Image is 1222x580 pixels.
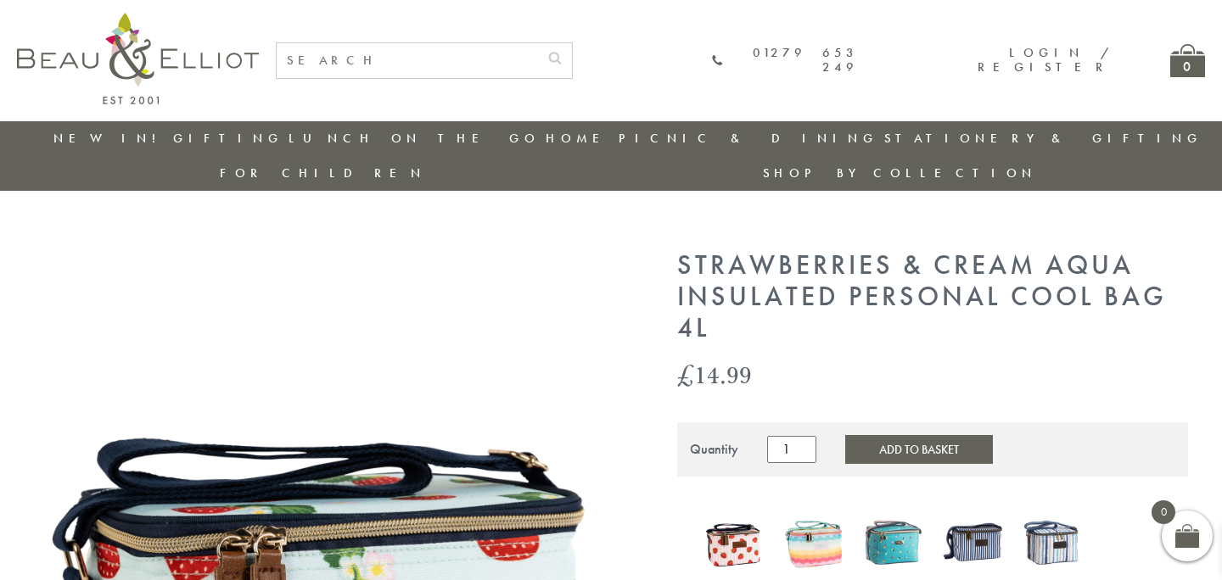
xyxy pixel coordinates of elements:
a: New in! [53,130,167,147]
div: Quantity [690,442,738,457]
a: Stationery & Gifting [884,130,1202,147]
a: Login / Register [978,44,1111,75]
span: 0 [1152,500,1175,524]
img: logo [17,13,259,104]
span: £ [677,357,694,392]
a: Gifting [173,130,283,147]
a: 0 [1170,44,1205,77]
bdi: 14.99 [677,357,752,392]
a: Lunch On The Go [289,130,540,147]
a: Home [546,130,614,147]
button: Add to Basket [845,435,993,464]
a: For Children [220,165,426,181]
input: Product quantity [767,436,816,463]
a: 01279 653 249 [712,46,858,75]
a: Picnic & Dining [619,130,878,147]
a: Shop by collection [763,165,1037,181]
input: SEARCH [277,43,538,78]
h1: Strawberries & Cream Aqua Insulated Personal Cool Bag 4L [677,250,1188,343]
